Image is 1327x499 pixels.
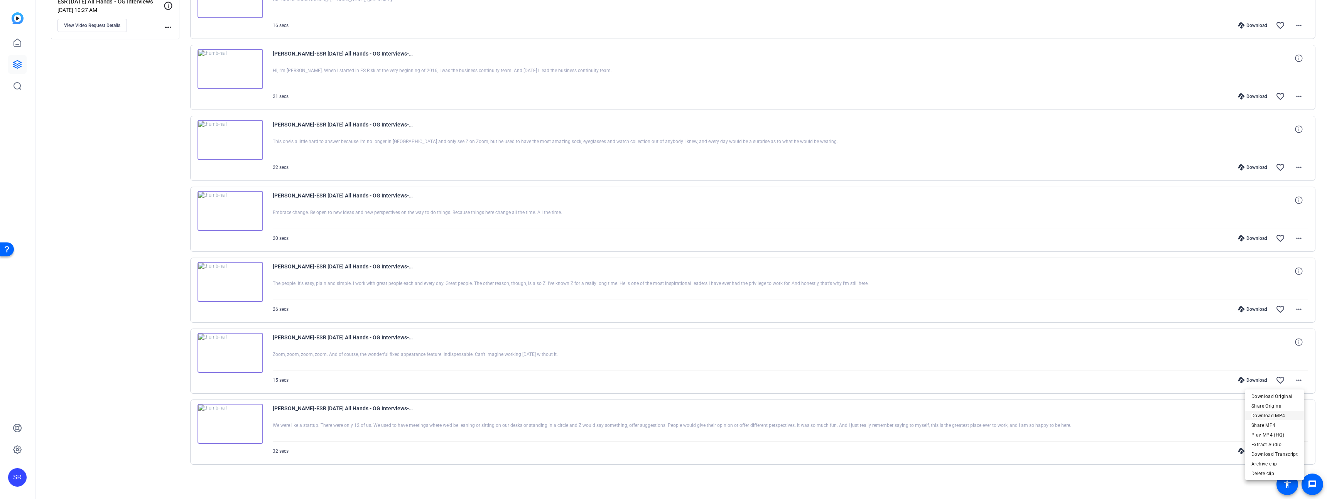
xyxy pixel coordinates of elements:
span: Delete clip [1251,469,1298,478]
span: Download Transcript [1251,450,1298,459]
span: Extract Audio [1251,440,1298,449]
span: Play MP4 (HQ) [1251,430,1298,440]
span: Archive clip [1251,459,1298,469]
span: Download Original [1251,392,1298,401]
span: Share Original [1251,401,1298,411]
span: Download MP4 [1251,411,1298,420]
span: Share MP4 [1251,421,1298,430]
